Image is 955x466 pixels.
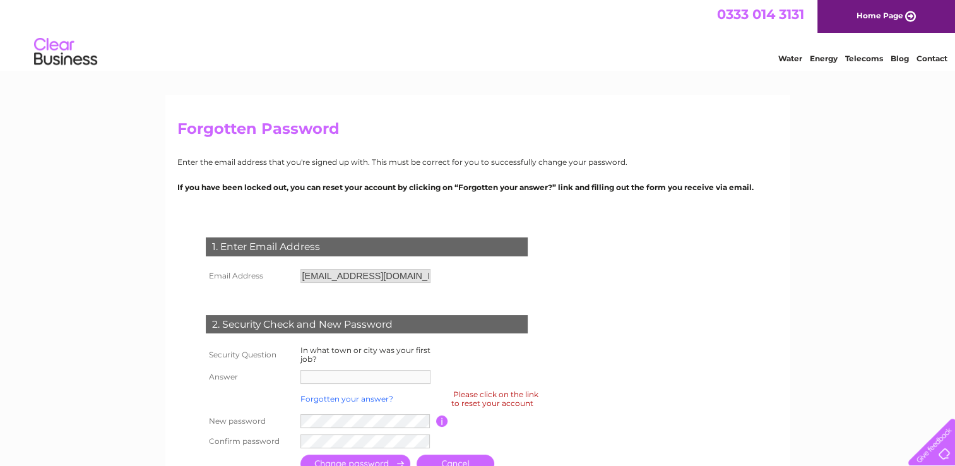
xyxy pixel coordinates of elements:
th: Security Question [203,343,297,367]
th: Answer [203,367,297,387]
a: Energy [810,54,838,63]
input: Information [436,415,448,427]
div: 1. Enter Email Address [206,237,528,256]
div: Clear Business is a trading name of Verastar Limited (registered in [GEOGRAPHIC_DATA] No. 3667643... [180,7,776,61]
a: 0333 014 3131 [717,6,804,22]
a: Blog [891,54,909,63]
p: If you have been locked out, you can reset your account by clicking on “Forgotten your answer?” l... [177,181,778,193]
div: Please click on the link to reset your account [451,388,538,410]
th: New password [203,411,297,431]
th: Email Address [203,266,297,286]
label: In what town or city was your first job? [300,345,430,364]
h2: Forgotten Password [177,120,778,144]
a: Forgotten your answer? [300,394,393,403]
th: Confirm password [203,431,297,451]
a: Telecoms [845,54,883,63]
img: logo.png [33,33,98,71]
div: 2. Security Check and New Password [206,315,528,334]
p: Enter the email address that you're signed up with. This must be correct for you to successfully ... [177,156,778,168]
a: Contact [916,54,947,63]
a: Water [778,54,802,63]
